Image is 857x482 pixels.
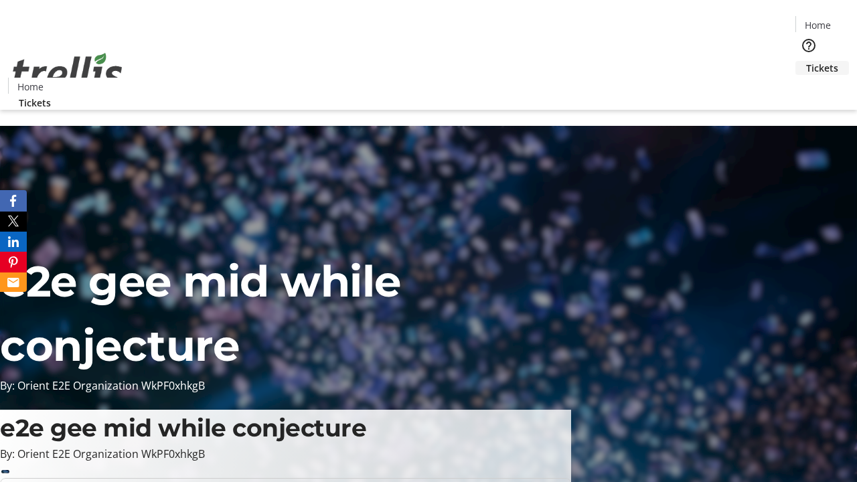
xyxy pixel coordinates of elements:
[9,80,52,94] a: Home
[17,80,44,94] span: Home
[805,18,831,32] span: Home
[795,61,849,75] a: Tickets
[806,61,838,75] span: Tickets
[19,96,51,110] span: Tickets
[8,96,62,110] a: Tickets
[795,75,822,102] button: Cart
[795,32,822,59] button: Help
[8,38,127,105] img: Orient E2E Organization WkPF0xhkgB's Logo
[796,18,839,32] a: Home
